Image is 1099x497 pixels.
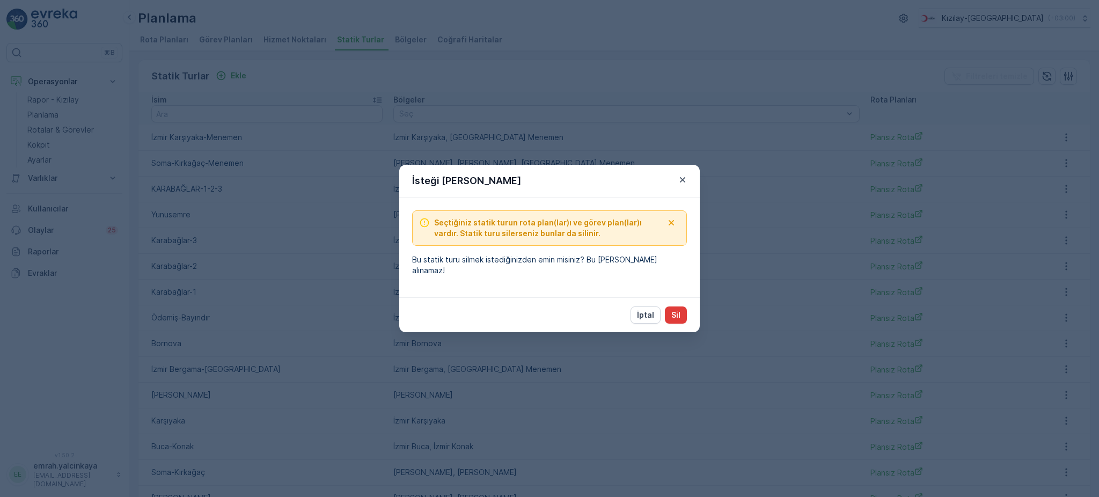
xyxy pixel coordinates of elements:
[671,310,680,320] p: Sil
[434,217,663,239] span: Seçtiğiniz statik turun rota plan(lar)ı ve görev plan(lar)ı vardır. Statik turu silerseniz bunlar...
[631,306,661,324] button: İptal
[412,173,521,188] p: İsteği [PERSON_NAME]
[665,306,687,324] button: Sil
[412,254,687,276] p: Bu statik turu silmek istediğinizden emin misiniz? Bu [PERSON_NAME] alınamaz!
[637,310,654,320] p: İptal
